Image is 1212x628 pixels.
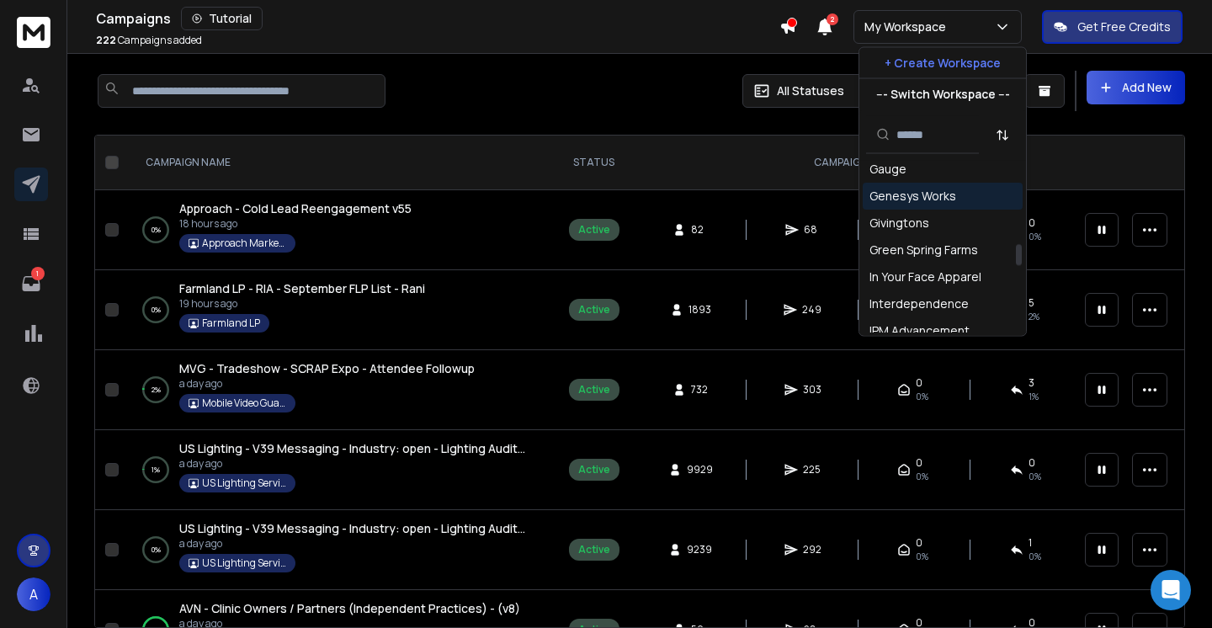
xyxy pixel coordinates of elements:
[688,303,711,317] span: 1893
[17,577,50,611] button: A
[1029,550,1041,563] span: 0 %
[1029,456,1035,470] span: 0
[986,118,1019,152] button: Sort by Sort A-Z
[151,541,161,558] p: 0 %
[803,383,821,396] span: 303
[179,457,529,471] p: a day ago
[864,19,953,35] p: My Workspace
[687,463,713,476] span: 9929
[31,267,45,280] p: 1
[802,303,821,317] span: 249
[179,360,475,376] span: MVG - Tradeshow - SCRAP Expo - Attendee Followup
[869,296,969,313] div: Interdependence
[916,390,928,403] span: 0%
[125,190,546,270] td: 0%Approach - Cold Lead Reengagement v5518 hours agoApproach Marketing
[1077,19,1171,35] p: Get Free Credits
[803,463,821,476] span: 225
[96,7,779,30] div: Campaigns
[179,360,475,377] a: MVG - Tradeshow - SCRAP Expo - Attendee Followup
[869,323,970,340] div: IPM Advancement
[179,520,630,536] span: US Lighting - V39 Messaging - Industry: open - Lighting Audits - [PERSON_NAME]
[125,136,546,190] th: CAMPAIGN NAME
[1151,570,1191,610] div: Open Intercom Messenger
[1042,10,1183,44] button: Get Free Credits
[202,556,286,570] p: US Lighting Services
[1029,296,1034,310] span: 5
[869,162,906,178] div: Gauge
[179,217,412,231] p: 18 hours ago
[179,200,412,216] span: Approach - Cold Lead Reengagement v55
[151,381,161,398] p: 2 %
[869,216,929,232] div: Givingtons
[803,543,821,556] span: 292
[151,461,160,478] p: 1 %
[916,456,922,470] span: 0
[179,537,529,551] p: a day ago
[179,280,425,297] a: Farmland LP - RIA - September FLP List - Rani
[202,237,286,250] p: Approach Marketing
[179,440,630,456] span: US Lighting - V39 Messaging - Industry: open - Lighting Audits - [PERSON_NAME]
[1029,216,1035,230] span: 0
[202,317,260,330] p: Farmland LP
[202,396,286,410] p: Mobile Video Guard
[125,430,546,510] td: 1%US Lighting - V39 Messaging - Industry: open - Lighting Audits - [PERSON_NAME]a day agoUS Light...
[578,303,610,317] div: Active
[578,223,610,237] div: Active
[151,301,161,318] p: 0 %
[916,470,928,483] span: 0%
[1029,230,1041,243] span: 0 %
[916,536,922,550] span: 0
[885,55,1001,72] p: + Create Workspace
[687,543,712,556] span: 9239
[14,267,48,301] a: 1
[578,463,610,476] div: Active
[179,440,529,457] a: US Lighting - V39 Messaging - Industry: open - Lighting Audits - [PERSON_NAME]
[777,82,844,99] p: All Statuses
[96,34,202,47] p: Campaigns added
[179,520,529,537] a: US Lighting - V39 Messaging - Industry: open - Lighting Audits - [PERSON_NAME]
[804,223,821,237] span: 68
[125,270,546,350] td: 0%Farmland LP - RIA - September FLP List - Rani19 hours agoFarmland LP
[916,550,928,563] span: 0%
[578,543,610,556] div: Active
[691,383,708,396] span: 732
[96,33,116,47] span: 222
[179,600,520,617] a: AVN - Clinic Owners / Partners (Independent Practices) - (v8)
[1087,71,1185,104] button: Add New
[179,600,520,616] span: AVN - Clinic Owners / Partners (Independent Practices) - (v8)
[202,476,286,490] p: US Lighting Services
[181,7,263,30] button: Tutorial
[578,383,610,396] div: Active
[1029,310,1039,323] span: 2 %
[876,86,1010,103] p: --- Switch Workspace ---
[1029,376,1034,390] span: 3
[1029,470,1041,483] span: 0 %
[179,200,412,217] a: Approach - Cold Lead Reengagement v55
[151,221,161,238] p: 0 %
[546,136,641,190] th: STATUS
[827,13,838,25] span: 2
[859,48,1026,78] button: + Create Workspace
[1029,536,1032,550] span: 1
[691,223,708,237] span: 82
[125,350,546,430] td: 2%MVG - Tradeshow - SCRAP Expo - Attendee Followupa day agoMobile Video Guard
[641,136,1075,190] th: CAMPAIGN STATS
[869,189,956,205] div: Genesys Works
[1029,390,1039,403] span: 1 %
[869,242,978,259] div: Green Spring Farms
[179,297,425,311] p: 19 hours ago
[125,510,546,590] td: 0%US Lighting - V39 Messaging - Industry: open - Lighting Audits - [PERSON_NAME]a day agoUS Light...
[179,280,425,296] span: Farmland LP - RIA - September FLP List - Rani
[869,269,981,286] div: In Your Face Apparel
[179,377,475,391] p: a day ago
[916,376,922,390] span: 0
